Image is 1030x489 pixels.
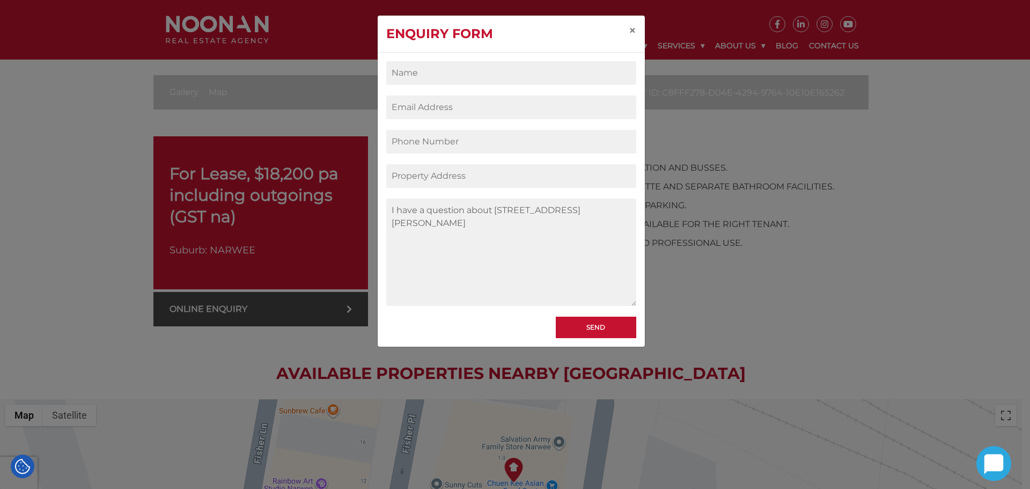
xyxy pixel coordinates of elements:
form: Contact form [386,61,636,330]
input: Email Address [386,96,636,119]
input: Name [386,61,636,85]
input: Property Address [386,164,636,188]
input: Phone Number [386,130,636,154]
h4: ENQUIRY FORM [386,24,493,43]
div: Cookie Settings [11,455,34,478]
span: × [629,23,636,38]
input: Send [556,317,636,338]
button: Close [620,16,645,46]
